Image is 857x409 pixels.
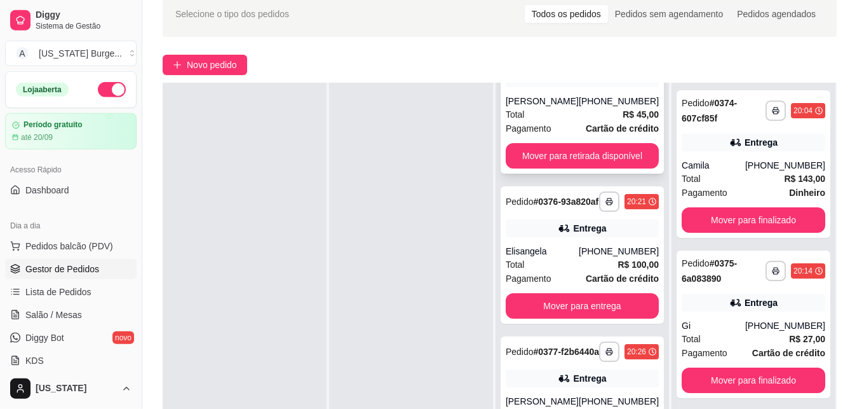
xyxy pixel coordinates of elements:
[682,98,710,108] span: Pedido
[579,395,659,408] div: [PHONE_NUMBER]
[5,259,137,279] a: Gestor de Pedidos
[682,346,727,360] span: Pagamento
[752,348,825,358] strong: Cartão de crédito
[5,373,137,404] button: [US_STATE]
[5,180,137,200] a: Dashboard
[506,272,551,286] span: Pagamento
[745,296,778,309] div: Entrega
[789,334,825,344] strong: R$ 27,00
[533,197,598,207] strong: # 0376-93a820af
[506,95,579,107] div: [PERSON_NAME]
[175,7,289,21] span: Selecione o tipo dos pedidos
[682,159,745,172] div: Camila
[682,258,737,284] strong: # 0375-6a083890
[36,383,116,394] span: [US_STATE]
[5,113,137,149] a: Período gratuitoaté 20/09
[163,55,247,75] button: Novo pedido
[627,197,646,207] div: 20:21
[506,121,551,135] span: Pagamento
[5,350,137,371] a: KDS
[533,347,599,357] strong: # 0377-f2b6440a
[623,109,659,120] strong: R$ 45,00
[682,332,701,346] span: Total
[682,98,737,123] strong: # 0374-607cf85f
[506,293,659,319] button: Mover para entrega
[25,308,82,321] span: Salão / Mesas
[5,236,137,256] button: Pedidos balcão (PDV)
[187,58,237,72] span: Novo pedido
[25,184,69,197] span: Dashboard
[5,5,137,36] a: DiggySistema de Gestão
[39,47,122,60] div: [US_STATE] Burge ...
[98,82,126,97] button: Alterar Status
[573,372,606,385] div: Entrega
[24,120,83,130] article: Período gratuito
[745,319,825,332] div: [PHONE_NUMBER]
[36,10,132,21] span: Diggy
[730,5,823,23] div: Pedidos agendados
[682,368,825,393] button: Mover para finalizado
[25,331,64,344] span: Diggy Bot
[682,186,727,200] span: Pagamento
[25,286,91,298] span: Lista de Pedidos
[25,240,113,253] span: Pedidos balcão (PDV)
[16,47,29,60] span: A
[5,160,137,180] div: Acesso Rápido
[506,143,659,169] button: Mover para retirada disponível
[793,106,813,116] div: 20:04
[586,274,659,284] strong: Cartão de crédito
[586,123,659,134] strong: Cartão de crédito
[5,282,137,302] a: Lista de Pedidos
[579,245,659,258] div: [PHONE_NUMBER]
[25,354,44,367] span: KDS
[793,266,813,276] div: 20:14
[173,60,182,69] span: plus
[627,347,646,357] div: 20:26
[573,222,606,235] div: Entrega
[506,258,525,272] span: Total
[506,245,579,258] div: Elisangela
[506,107,525,121] span: Total
[617,260,659,270] strong: R$ 100,00
[682,172,701,186] span: Total
[21,132,53,142] article: até 20/09
[525,5,608,23] div: Todos os pedidos
[789,188,825,198] strong: Dinheiro
[784,174,825,184] strong: R$ 143,00
[682,319,745,332] div: Gi
[5,328,137,348] a: Diggy Botnovo
[608,5,730,23] div: Pedidos sem agendamento
[5,216,137,236] div: Dia a dia
[506,395,579,408] div: [PERSON_NAME]
[25,263,99,275] span: Gestor de Pedidos
[36,21,132,31] span: Sistema de Gestão
[5,305,137,325] a: Salão / Mesas
[682,258,710,268] span: Pedido
[506,347,534,357] span: Pedido
[579,95,659,107] div: [PHONE_NUMBER]
[745,159,825,172] div: [PHONE_NUMBER]
[16,83,69,97] div: Loja aberta
[5,41,137,66] button: Select a team
[745,136,778,149] div: Entrega
[506,197,534,207] span: Pedido
[682,207,825,233] button: Mover para finalizado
